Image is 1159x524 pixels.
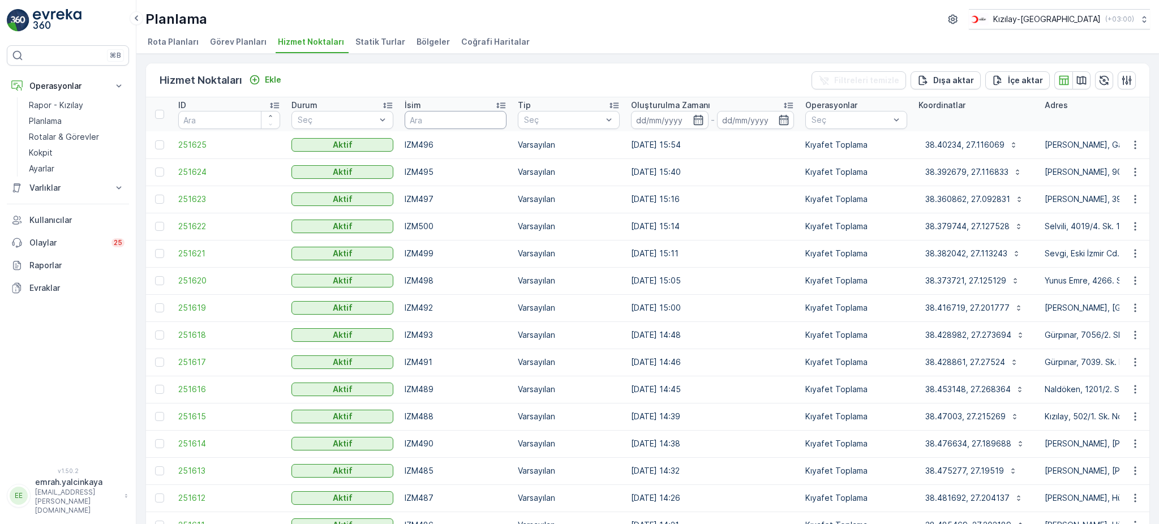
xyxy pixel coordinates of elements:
div: Toggle Row Selected [155,358,164,367]
span: 251615 [178,411,280,422]
p: Varsayılan [518,384,620,395]
span: 251617 [178,357,280,368]
button: Aktif [291,383,393,396]
img: logo [7,9,29,32]
button: Aktif [291,274,393,287]
p: Kıyafet Toplama [805,166,907,178]
p: Varsayılan [518,221,620,232]
button: İçe aktar [985,71,1050,89]
p: İçe aktar [1008,75,1043,86]
span: 251619 [178,302,280,313]
p: IZM485 [405,465,506,476]
p: IZM488 [405,411,506,422]
button: 38.428982, 27.273694 [918,326,1032,344]
p: Aktif [333,194,353,205]
div: EE [10,487,28,505]
span: v 1.50.2 [7,467,129,474]
p: IZM498 [405,275,506,286]
p: Kıyafet Toplama [805,492,907,504]
button: Aktif [291,220,393,233]
span: 251616 [178,384,280,395]
td: [DATE] 15:05 [625,267,800,294]
p: Kıyafet Toplama [805,357,907,368]
td: [DATE] 14:45 [625,376,800,403]
td: [DATE] 14:48 [625,321,800,349]
p: 38.373721, 27.125129 [925,275,1006,286]
p: IZM500 [405,221,506,232]
button: Dışa aktar [911,71,981,89]
p: IZM497 [405,194,506,205]
p: ( +03:00 ) [1105,15,1134,24]
p: 25 [114,238,122,247]
p: 38.416719, 27.201777 [925,302,1010,313]
a: 251623 [178,194,280,205]
p: Aktif [333,329,353,341]
a: 251618 [178,329,280,341]
button: Aktif [291,410,393,423]
p: 38.428982, 27.273694 [925,329,1011,341]
p: [EMAIL_ADDRESS][PERSON_NAME][DOMAIN_NAME] [35,488,119,515]
button: Aktif [291,247,393,260]
p: İsim [405,100,421,111]
button: 38.47003, 27.215269 [918,407,1026,426]
button: 38.373721, 27.125129 [918,272,1027,290]
span: Statik Turlar [355,36,405,48]
a: 251612 [178,492,280,504]
input: dd/mm/yyyy [631,111,709,129]
p: ID [178,100,186,111]
p: Planlama [29,115,62,127]
img: k%C4%B1z%C4%B1lay_jywRncg.png [969,13,989,25]
td: [DATE] 14:32 [625,457,800,484]
a: 251624 [178,166,280,178]
p: Hizmet Noktaları [160,72,242,88]
button: 38.379744, 27.127528 [918,217,1030,235]
td: [DATE] 15:16 [625,186,800,213]
p: Varlıklar [29,182,106,194]
td: [DATE] 15:54 [625,131,800,158]
div: Toggle Row Selected [155,249,164,258]
p: Oluşturulma Zamanı [631,100,710,111]
p: Rotalar & Görevler [29,131,99,143]
p: Varsayılan [518,438,620,449]
p: 38.40234, 27.116069 [925,139,1005,151]
a: Ayarlar [24,161,129,177]
a: 251613 [178,465,280,476]
a: 251625 [178,139,280,151]
p: IZM492 [405,302,506,313]
button: Filtreleri temizle [812,71,906,89]
p: Varsayılan [518,194,620,205]
p: Aktif [333,411,353,422]
div: Toggle Row Selected [155,330,164,340]
p: 38.47003, 27.215269 [925,411,1006,422]
p: Varsayılan [518,492,620,504]
p: Kıyafet Toplama [805,194,907,205]
button: 38.481692, 27.204137 [918,489,1030,507]
div: Toggle Row Selected [155,412,164,421]
button: Aktif [291,301,393,315]
p: Kıyafet Toplama [805,384,907,395]
div: Toggle Row Selected [155,140,164,149]
p: Varsayılan [518,411,620,422]
p: Kızılay-[GEOGRAPHIC_DATA] [993,14,1101,25]
p: Aktif [333,465,353,476]
input: dd/mm/yyyy [717,111,795,129]
p: Kokpit [29,147,53,158]
p: Dışa aktar [933,75,974,86]
p: Ekle [265,74,281,85]
p: 38.379744, 27.127528 [925,221,1010,232]
p: IZM496 [405,139,506,151]
span: 251621 [178,248,280,259]
button: Operasyonlar [7,75,129,97]
button: Aktif [291,491,393,505]
p: Operasyonlar [29,80,106,92]
p: Aktif [333,357,353,368]
p: Seç [298,114,376,126]
p: Aktif [333,166,353,178]
p: 38.360862, 27.092831 [925,194,1010,205]
p: Aktif [333,302,353,313]
p: Koordinatlar [918,100,965,111]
